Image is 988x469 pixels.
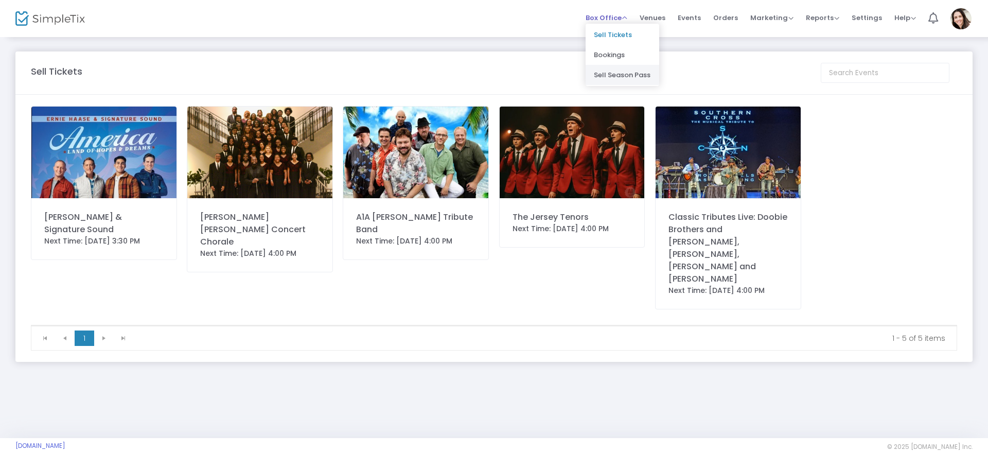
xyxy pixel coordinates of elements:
span: Page 1 [75,331,94,346]
div: Next Time: [DATE] 4:00 PM [668,285,788,296]
kendo-pager-info: 1 - 5 of 5 items [140,333,945,343]
div: A1A [PERSON_NAME] Tribute Band [356,211,475,236]
div: Next Time: [DATE] 4:00 PM [356,236,475,247]
input: Search Events [821,63,949,83]
li: Sell Tickets [586,25,659,45]
img: 638943389575038662A1A.jpg [343,107,488,198]
div: [PERSON_NAME] [PERSON_NAME] Concert Chorale [200,211,320,248]
div: Next Time: [DATE] 4:00 PM [513,223,632,234]
span: Settings [852,5,882,31]
li: Sell Season Pass [586,65,659,85]
span: Box Office [586,13,627,23]
m-panel-title: Sell Tickets [31,64,82,78]
div: Next Time: [DATE] 3:30 PM [44,236,164,247]
span: Orders [713,5,738,31]
li: Bookings [586,45,659,65]
span: Marketing [750,13,793,23]
img: BCCConcertChorale.png [187,107,332,198]
img: CSNYpromo.jpg [656,107,801,198]
div: Data table [31,325,957,326]
span: © 2025 [DOMAIN_NAME] Inc. [887,443,973,451]
span: Venues [640,5,665,31]
span: Help [894,13,916,23]
img: the-jersey-tenors.jpg [500,107,645,198]
div: The Jersey Tenors [513,211,632,223]
div: Classic Tributes Live: Doobie Brothers and [PERSON_NAME], [PERSON_NAME], [PERSON_NAME] and [PERSO... [668,211,788,285]
img: ErnieHaase2026.jpg [31,107,177,198]
span: Reports [806,13,839,23]
div: [PERSON_NAME] & Signature Sound [44,211,164,236]
div: Next Time: [DATE] 4:00 PM [200,248,320,259]
span: Events [678,5,701,31]
a: [DOMAIN_NAME] [15,442,65,450]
